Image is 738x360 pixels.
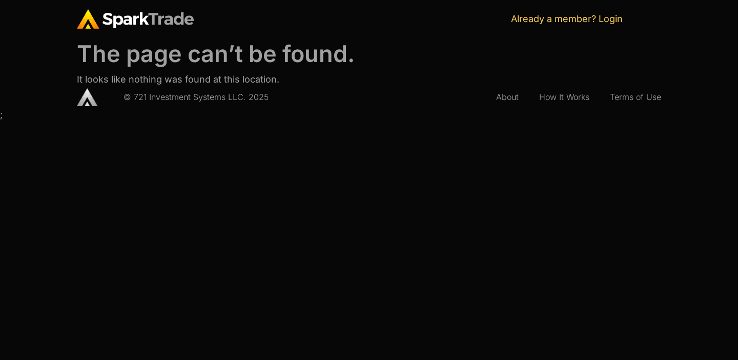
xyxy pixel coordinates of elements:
[486,85,671,109] nav: Menu
[77,42,661,65] h1: The page can’t be found.
[511,13,623,24] a: Already a member? Login
[138,92,269,102] span: 21 Investment Systems LLC. 2025
[600,85,671,109] a: Terms of Use
[529,85,600,109] a: How It Works
[486,85,529,109] a: About
[124,92,138,102] span: © 7
[77,73,661,85] p: It looks like nothing was found at this location.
